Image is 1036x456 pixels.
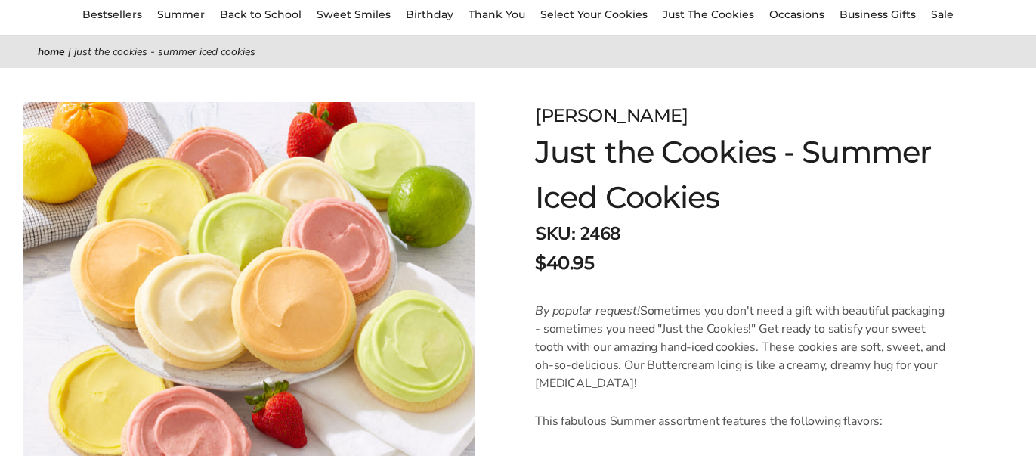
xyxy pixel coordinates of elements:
[317,8,391,21] a: Sweet Smiles
[74,45,255,59] span: Just the Cookies - Summer Iced Cookies
[535,302,948,392] p: Sometimes you don't need a gift with beautiful packaging - sometimes you need "Just the Cookies!"...
[220,8,302,21] a: Back to School
[38,43,998,60] nav: breadcrumbs
[535,222,575,246] strong: SKU:
[535,129,960,220] h1: Just the Cookies - Summer Iced Cookies
[68,45,71,59] span: |
[535,412,948,430] p: This fabulous Summer assortment features the following flavors:
[157,8,205,21] a: Summer
[540,8,648,21] a: Select Your Cookies
[38,45,65,59] a: Home
[535,250,594,277] span: $40.95
[931,8,954,21] a: Sale
[469,8,525,21] a: Thank You
[535,102,960,129] div: [PERSON_NAME]
[769,8,824,21] a: Occasions
[840,8,916,21] a: Business Gifts
[663,8,754,21] a: Just The Cookies
[82,8,142,21] a: Bestsellers
[535,302,640,319] em: By popular request!
[580,222,620,246] span: 2468
[406,8,453,21] a: Birthday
